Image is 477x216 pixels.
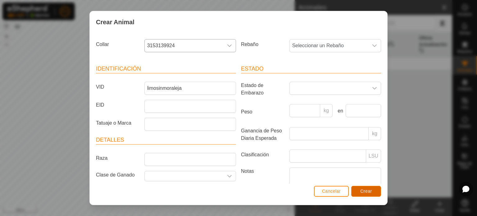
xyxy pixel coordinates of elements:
p-inputgroup-addon: kg [369,127,381,140]
p-inputgroup-addon: kg [320,104,333,117]
header: Identificación [96,65,236,73]
span: Crear [360,189,372,194]
label: Ganancia de Peso Diaria Esperada [238,127,287,142]
div: dropdown trigger [368,82,381,94]
div: dropdown trigger [223,171,236,181]
div: dropdown trigger [368,39,381,52]
span: Seleccionar un Rebaño [290,39,368,52]
label: Clasificación [238,149,287,160]
label: Peso [238,104,287,120]
label: Clase de Ganado [93,171,142,179]
header: Estado [241,65,381,73]
span: 3153139924 [145,39,223,52]
button: Cancelar [314,186,349,197]
button: Crear [351,186,381,197]
p-inputgroup-addon: LSU [366,149,381,163]
div: dropdown trigger [223,39,236,52]
label: Collar [93,39,142,50]
header: Detalles [96,136,236,145]
label: EID [93,100,142,110]
span: Crear Animal [96,17,134,27]
label: Tatuaje o Marca [93,118,142,128]
label: VID [93,82,142,92]
label: en [335,107,343,115]
label: Rebaño [238,39,287,50]
input: Seleccione o ingrese una Clase de Ganado [145,171,223,181]
label: Estado de Embarazo [238,82,287,97]
label: Raza [93,153,142,163]
label: Notas [238,168,287,203]
span: Cancelar [322,189,341,194]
